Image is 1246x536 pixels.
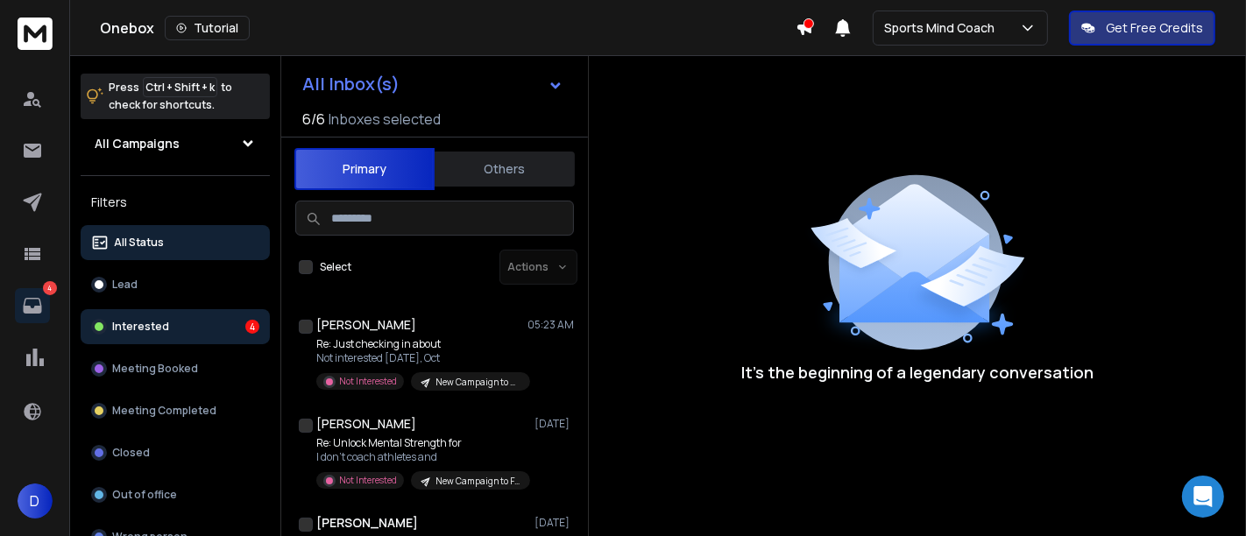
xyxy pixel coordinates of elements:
[165,16,250,40] button: Tutorial
[320,260,351,274] label: Select
[95,135,180,152] h1: All Campaigns
[109,79,232,114] p: Press to check for shortcuts.
[18,483,53,518] button: D
[114,236,164,250] p: All Status
[316,514,418,532] h1: [PERSON_NAME]
[245,320,259,334] div: 4
[1069,11,1215,46] button: Get Free Credits
[741,360,1094,384] p: It’s the beginning of a legendary conversation
[112,278,138,292] p: Lead
[81,126,270,161] button: All Campaigns
[1106,19,1203,37] p: Get Free Credits
[143,77,217,97] span: Ctrl + Shift + k
[329,109,441,130] h3: Inboxes selected
[527,318,574,332] p: 05:23 AM
[112,488,177,502] p: Out of office
[81,435,270,470] button: Closed
[884,19,1002,37] p: Sports Mind Coach
[316,436,527,450] p: Re: Unlock Mental Strength for
[112,446,150,460] p: Closed
[294,148,435,190] button: Primary
[316,351,527,365] p: Not interested [DATE], Oct
[81,477,270,512] button: Out of office
[288,67,577,102] button: All Inbox(s)
[339,375,397,388] p: Not Interested
[535,516,574,530] p: [DATE]
[43,281,57,295] p: 4
[112,320,169,334] p: Interested
[302,109,325,130] span: 6 / 6
[316,415,416,433] h1: [PERSON_NAME]
[81,190,270,215] h3: Filters
[1182,476,1224,518] div: Open Intercom Messenger
[435,150,575,188] button: Others
[81,309,270,344] button: Interested4
[112,362,198,376] p: Meeting Booked
[15,288,50,323] a: 4
[316,450,527,464] p: I don’t coach athletes and
[535,417,574,431] p: [DATE]
[316,337,527,351] p: Re: Just checking in about
[435,475,520,488] p: New Campaign to Future Clients
[112,404,216,418] p: Meeting Completed
[100,16,796,40] div: Onebox
[339,474,397,487] p: Not Interested
[81,225,270,260] button: All Status
[316,316,416,334] h1: [PERSON_NAME]
[435,376,520,389] p: New Campaign to Employees
[81,351,270,386] button: Meeting Booked
[81,267,270,302] button: Lead
[81,393,270,428] button: Meeting Completed
[302,75,400,93] h1: All Inbox(s)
